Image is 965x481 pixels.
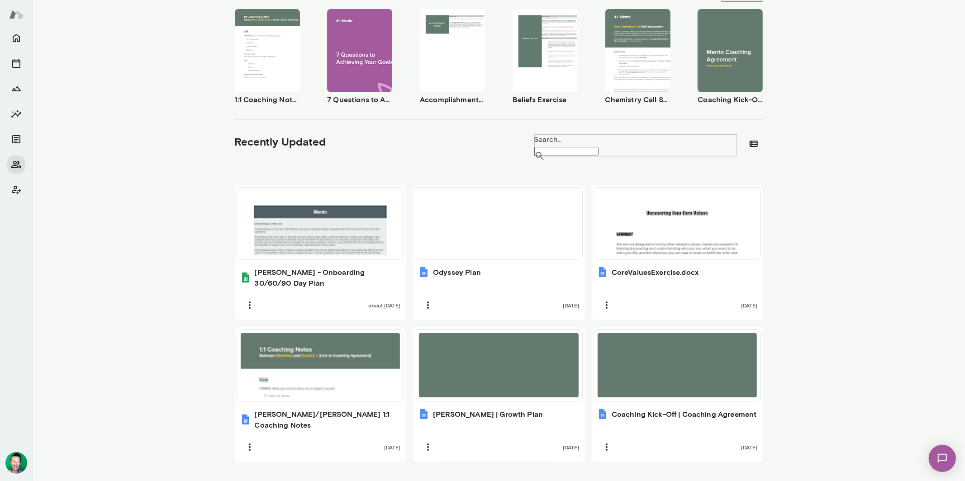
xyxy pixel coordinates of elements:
[563,443,579,451] span: [DATE]
[612,409,757,420] h6: Coaching Kick-Off | Coaching Agreement
[7,105,25,123] button: Insights
[368,302,400,309] span: about [DATE]
[327,94,392,105] h6: 7 Questions to Achieving Your Goals
[433,409,543,420] h6: [PERSON_NAME] | Growth Plan
[420,94,485,105] h6: Accomplishment Tracker
[9,6,24,23] img: Mento
[255,409,401,430] h6: [PERSON_NAME]/[PERSON_NAME] 1:1 Coaching Notes
[741,443,757,451] span: [DATE]
[255,267,401,288] h6: [PERSON_NAME] - Onboarding 30/60/90 Day Plan
[235,134,326,149] h5: Recently Updated
[563,302,579,309] span: [DATE]
[384,443,400,451] span: [DATE]
[418,267,429,278] img: Odyssey Plan
[7,29,25,47] button: Home
[7,130,25,148] button: Documents
[240,272,251,283] img: Daniel - Onboarding 30/60/90 Day Plan
[605,94,670,105] h6: Chemistry Call Self-Assessment [Coaches only]
[597,409,608,420] img: Coaching Kick-Off | Coaching Agreement
[418,409,429,420] img: Daniel | Growth Plan
[7,54,25,72] button: Sessions
[741,302,757,309] span: [DATE]
[513,94,578,105] h6: Beliefs Exercise
[7,80,25,98] button: Growth Plan
[5,452,27,474] img: Brian Lawrence
[7,181,25,199] button: Client app
[7,156,25,174] button: Members
[597,267,608,278] img: CoreValuesExercise.docx
[433,267,481,278] h6: Odyssey Plan
[612,267,699,278] h6: CoreValuesExercise.docx
[698,94,763,105] h6: Coaching Kick-Off | Coaching Agreement
[240,414,251,425] img: Daniel/Brian 1:1 Coaching Notes
[235,94,300,105] h6: 1:1 Coaching Notes
[534,134,737,145] label: Search...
